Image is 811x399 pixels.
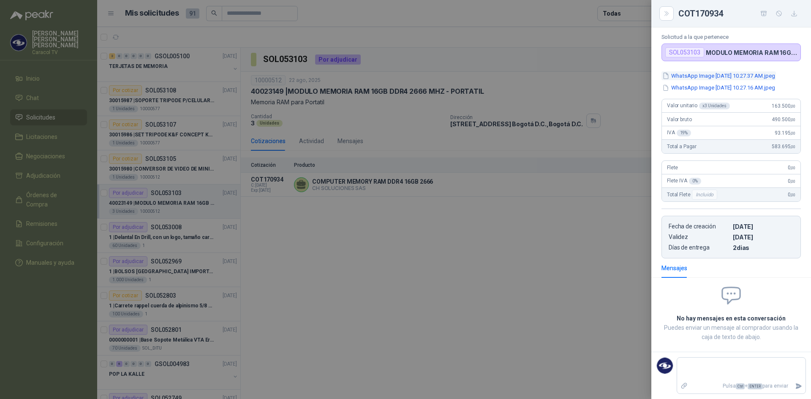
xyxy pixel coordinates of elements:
[790,131,795,136] span: ,00
[788,165,795,171] span: 0
[667,130,691,136] span: IVA
[667,144,697,149] span: Total a Pagar
[665,47,704,57] div: SOL053103
[790,166,795,170] span: ,00
[706,49,797,56] p: MODULO MEMORIA RAM 16GB DDR4 2666 MHZ - PORTATIL
[661,8,672,19] button: Close
[788,178,795,184] span: 0
[667,178,701,185] span: Flete IVA
[669,223,729,230] p: Fecha de creación
[733,223,794,230] p: [DATE]
[748,383,762,389] span: ENTER
[733,233,794,241] p: [DATE]
[790,179,795,184] span: ,00
[692,190,717,200] div: Incluido
[657,358,673,374] img: Company Logo
[677,130,691,136] div: 19 %
[661,323,801,342] p: Puedes enviar un mensaje al comprador usando la caja de texto de abajo.
[790,104,795,109] span: ,00
[661,314,801,323] h2: No hay mensajes en esta conversación
[661,34,801,40] p: Solicitud a la que pertenece
[689,178,701,185] div: 0 %
[699,103,730,109] div: x 3 Unidades
[736,383,745,389] span: Ctrl
[792,379,806,394] button: Enviar
[788,192,795,198] span: 0
[775,130,795,136] span: 93.195
[772,103,795,109] span: 163.500
[733,244,794,251] p: 2 dias
[790,117,795,122] span: ,00
[667,165,678,171] span: Flete
[669,233,729,241] p: Validez
[691,379,792,394] p: Pulsa + para enviar
[661,71,776,80] button: WhatsApp Image [DATE] 10.27.37 AM.jpeg
[669,244,729,251] p: Días de entrega
[661,84,776,92] button: WhatsApp Image [DATE] 10.27.16 AM.jpeg
[772,144,795,149] span: 583.695
[790,193,795,197] span: ,00
[677,379,691,394] label: Adjuntar archivos
[661,263,687,273] div: Mensajes
[772,117,795,122] span: 490.500
[667,103,730,109] span: Valor unitario
[678,7,801,20] div: COT170934
[790,144,795,149] span: ,00
[667,190,719,200] span: Total Flete
[667,117,691,122] span: Valor bruto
